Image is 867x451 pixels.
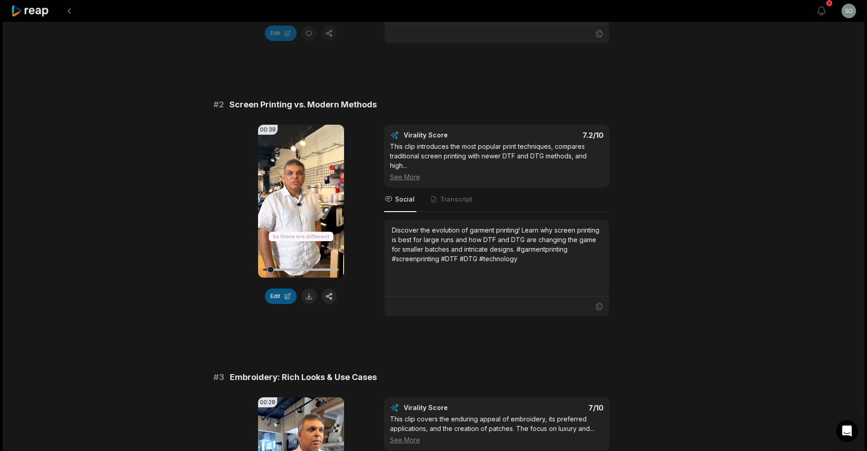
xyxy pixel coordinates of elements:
[390,142,603,182] div: This clip introduces the most popular print techniques, compares traditional screen printing with...
[506,131,603,140] div: 7.2 /10
[258,125,344,278] video: Your browser does not support mp4 format.
[265,289,297,304] button: Edit
[213,371,224,384] span: # 3
[390,435,603,445] div: See More
[390,414,603,445] div: This clip covers the enduring appeal of embroidery, its preferred applications, and the creation ...
[392,225,602,264] div: Discover the evolution of garment printing! Learn why screen printing is best for large runs and ...
[230,371,377,384] span: Embroidery: Rich Looks & Use Cases
[440,195,472,204] span: Transcript
[836,420,858,442] div: Open Intercom Messenger
[506,403,603,412] div: 7 /10
[384,187,609,212] nav: Tabs
[404,403,502,412] div: Virality Score
[404,131,502,140] div: Virality Score
[390,172,603,182] div: See More
[265,25,297,41] button: Edit
[395,195,415,204] span: Social
[213,98,224,111] span: # 2
[229,98,377,111] span: Screen Printing vs. Modern Methods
